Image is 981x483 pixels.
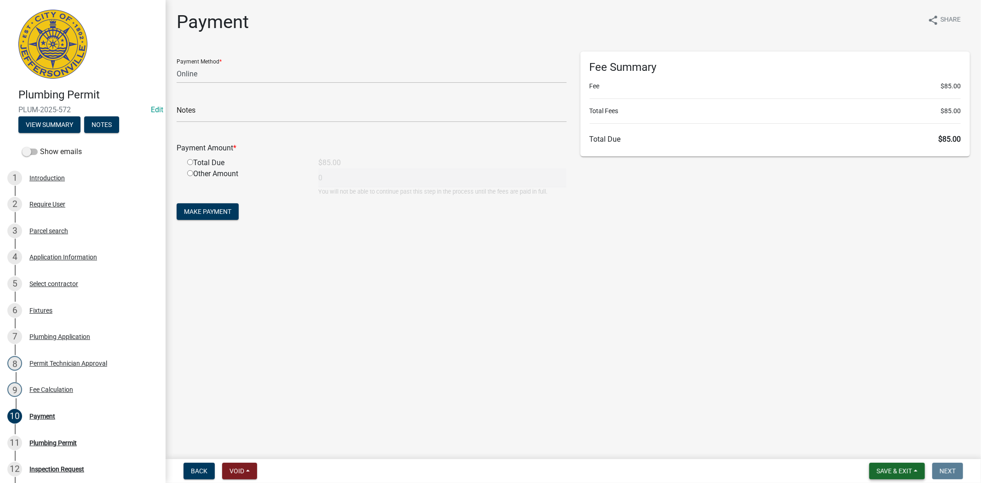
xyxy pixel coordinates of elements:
[590,81,961,91] li: Fee
[84,116,119,133] button: Notes
[29,386,73,393] div: Fee Calculation
[590,135,961,144] h6: Total Due
[170,143,574,154] div: Payment Amount
[941,106,961,116] span: $85.00
[7,462,22,477] div: 12
[941,81,961,91] span: $85.00
[229,467,244,475] span: Void
[222,463,257,479] button: Void
[29,201,65,207] div: Require User
[18,116,80,133] button: View Summary
[7,382,22,397] div: 9
[29,333,90,340] div: Plumbing Application
[177,11,249,33] h1: Payment
[7,276,22,291] div: 5
[29,360,107,367] div: Permit Technician Approval
[940,467,956,475] span: Next
[29,413,55,420] div: Payment
[151,105,163,114] a: Edit
[877,467,912,475] span: Save & Exit
[7,303,22,318] div: 6
[184,208,231,215] span: Make Payment
[932,463,963,479] button: Next
[7,197,22,212] div: 2
[180,157,311,168] div: Total Due
[29,175,65,181] div: Introduction
[869,463,925,479] button: Save & Exit
[84,121,119,129] wm-modal-confirm: Notes
[18,121,80,129] wm-modal-confirm: Summary
[7,329,22,344] div: 7
[29,228,68,234] div: Parcel search
[920,11,968,29] button: shareShare
[184,463,215,479] button: Back
[29,254,97,260] div: Application Information
[18,10,87,79] img: City of Jeffersonville, Indiana
[941,15,961,26] span: Share
[177,203,239,220] button: Make Payment
[7,409,22,424] div: 10
[29,440,77,446] div: Plumbing Permit
[7,250,22,264] div: 4
[7,436,22,450] div: 11
[7,224,22,238] div: 3
[590,106,961,116] li: Total Fees
[180,168,311,196] div: Other Amount
[151,105,163,114] wm-modal-confirm: Edit Application Number
[7,171,22,185] div: 1
[938,135,961,144] span: $85.00
[191,467,207,475] span: Back
[18,105,147,114] span: PLUM-2025-572
[18,88,158,102] h4: Plumbing Permit
[22,146,82,157] label: Show emails
[29,307,52,314] div: Fixtures
[7,356,22,371] div: 8
[928,15,939,26] i: share
[29,466,84,472] div: Inspection Request
[29,281,78,287] div: Select contractor
[590,61,961,74] h6: Fee Summary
